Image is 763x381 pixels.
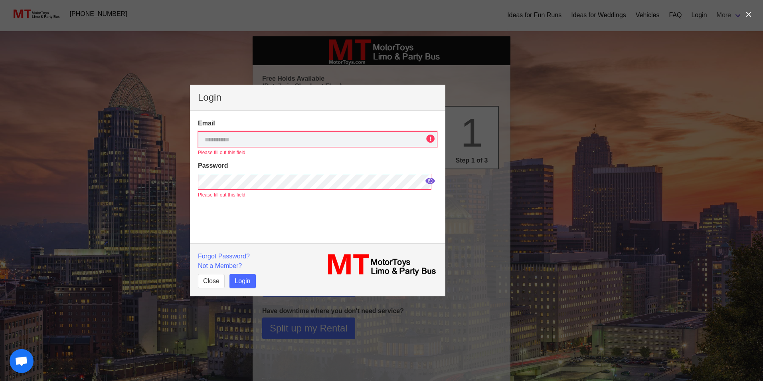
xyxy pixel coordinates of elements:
[322,252,437,278] img: MT_logo_name.png
[10,349,34,373] a: Open chat
[198,93,437,102] p: Login
[198,203,319,263] iframe: reCAPTCHA
[198,191,437,198] p: Please fill out this field.
[198,274,225,288] button: Close
[198,253,250,260] a: Forgot Password?
[198,262,242,269] a: Not a Member?
[229,274,255,288] button: Login
[198,161,437,171] label: Password
[198,119,437,128] label: Email
[198,149,437,156] p: Please fill out this field.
